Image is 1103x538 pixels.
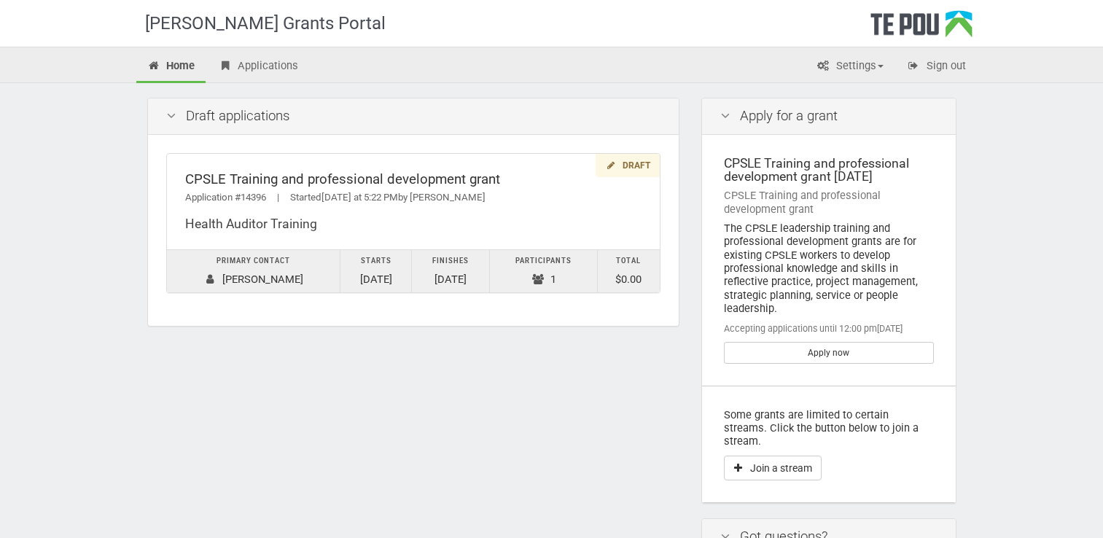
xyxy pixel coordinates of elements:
[266,192,290,203] span: |
[174,254,333,269] div: Primary contact
[185,217,642,232] div: Health Auditor Training
[185,172,642,187] div: CPSLE Training and professional development grant
[497,254,590,269] div: Participants
[724,189,934,216] div: CPSLE Training and professional development grant
[724,408,934,448] p: Some grants are limited to certain streams. Click the button below to join a stream.
[724,157,934,184] div: CPSLE Training and professional development grant [DATE]
[724,222,934,315] div: The CPSLE leadership training and professional development grants are for existing CPSLE workers ...
[136,51,206,83] a: Home
[412,250,490,293] td: [DATE]
[348,254,404,269] div: Starts
[724,322,934,335] div: Accepting applications until 12:00 pm[DATE]
[419,254,482,269] div: Finishes
[340,250,412,293] td: [DATE]
[148,98,679,135] div: Draft applications
[321,192,398,203] span: [DATE] at 5:22 PM
[597,250,659,293] td: $0.00
[870,10,973,47] div: Te Pou Logo
[806,51,895,83] a: Settings
[702,98,956,135] div: Apply for a grant
[207,51,309,83] a: Applications
[896,51,977,83] a: Sign out
[167,250,340,293] td: [PERSON_NAME]
[724,342,934,364] a: Apply now
[596,154,659,178] div: Draft
[185,190,642,206] div: Application #14396 Started by [PERSON_NAME]
[724,456,822,480] button: Join a stream
[490,250,598,293] td: 1
[605,254,652,269] div: Total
